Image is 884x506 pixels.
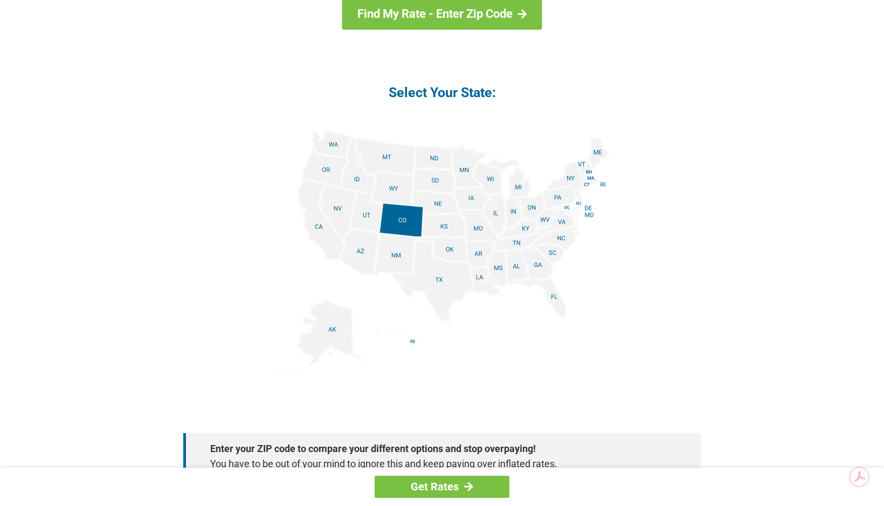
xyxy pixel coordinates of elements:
h4: Select Your State: [183,84,701,101]
img: states [274,129,610,373]
p: You have to be out of your mind to ignore this and keep paying over inflated rates. [210,456,663,471]
strong: Enter your ZIP code to compare your different options and stop overpaying! [210,441,663,456]
a: Get Rates [375,476,509,498]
